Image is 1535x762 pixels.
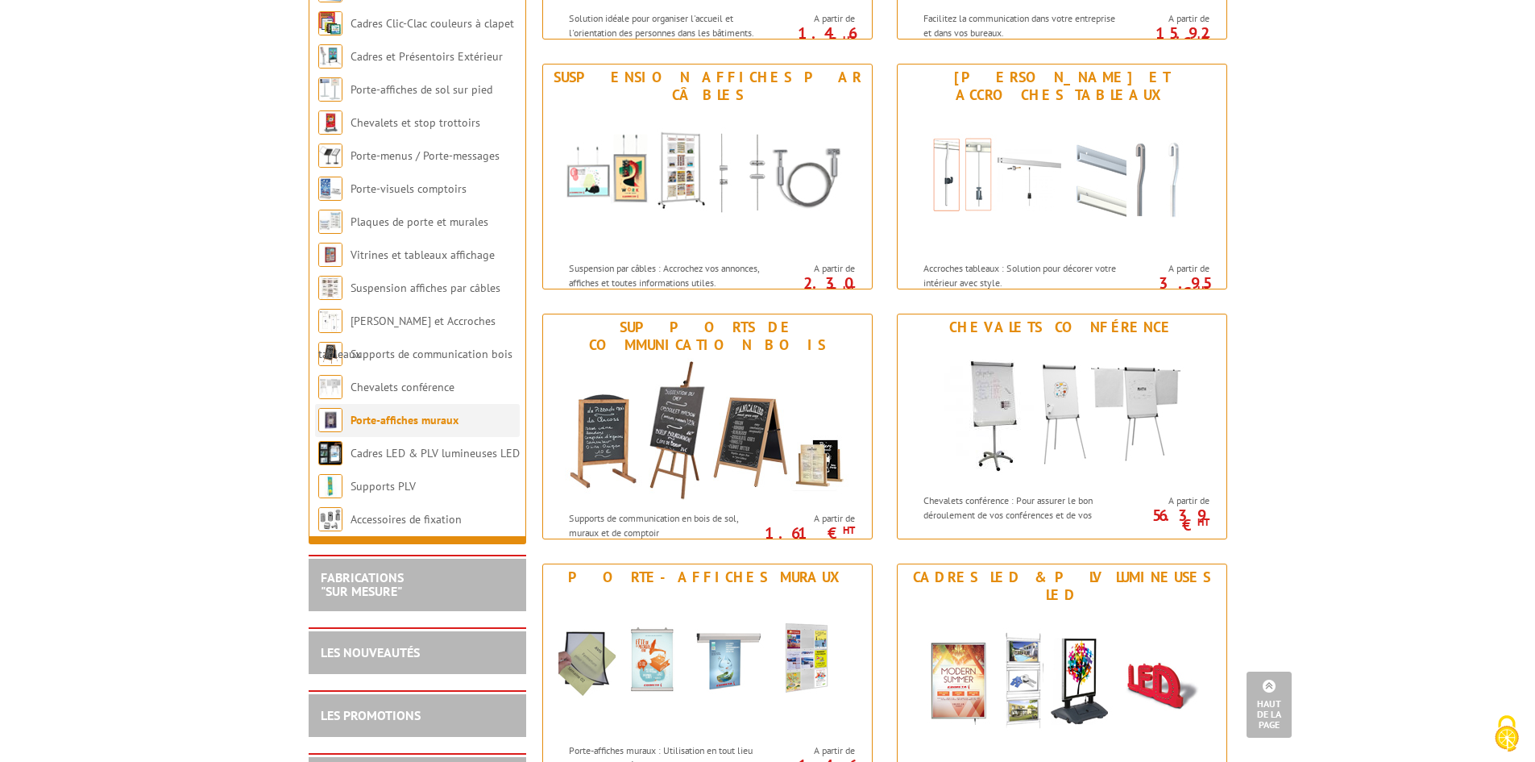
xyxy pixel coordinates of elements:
[923,493,1123,535] p: Chevalets conférence : Pour assurer le bon déroulement de vos conférences et de vos réunions.
[351,181,467,196] a: Porte-visuels comptoirs
[1127,12,1209,25] span: A partir de
[318,144,342,168] img: Porte-menus / Porte-messages
[843,33,855,47] sup: HT
[1487,714,1527,754] img: Cookies (modaal venster)
[913,108,1211,253] img: Cimaises et Accroches tableaux
[902,69,1222,104] div: [PERSON_NAME] et Accroches tableaux
[318,408,342,432] img: Porte-affiches muraux
[351,148,500,163] a: Porte-menus / Porte-messages
[1197,283,1209,297] sup: HT
[321,707,421,723] a: LES PROMOTIONS
[897,64,1227,289] a: [PERSON_NAME] et Accroches tableaux Cimaises et Accroches tableaux Accroches tableaux : Solution ...
[773,512,855,525] span: A partir de
[765,278,855,298] p: 2.30 €
[351,115,480,130] a: Chevalets et stop trottoirs
[318,44,342,69] img: Cadres et Présentoirs Extérieur
[1119,28,1209,48] p: 15.92 €
[843,523,855,537] sup: HT
[902,568,1222,604] div: Cadres LED & PLV lumineuses LED
[773,744,855,757] span: A partir de
[1197,515,1209,529] sup: HT
[351,479,416,493] a: Supports PLV
[351,82,492,97] a: Porte-affiches de sol sur pied
[547,69,868,104] div: Suspension affiches par câbles
[351,380,454,394] a: Chevalets conférence
[547,319,868,354] div: Supports de communication bois
[558,590,857,735] img: Porte-affiches muraux
[558,358,857,503] img: Supports de communication bois
[569,11,769,39] p: Solution idéale pour organiser l'accueil et l'orientation des personnes dans les bâtiments.
[351,214,488,229] a: Plaques de porte et murales
[897,314,1227,539] a: Chevalets conférence Chevalets conférence Chevalets conférence : Pour assurer le bon déroulement ...
[321,569,404,600] a: FABRICATIONS"Sur Mesure"
[351,347,512,361] a: Supports de communication bois
[318,77,342,102] img: Porte-affiches de sol sur pied
[1119,510,1209,530] p: 56.39 €
[773,262,855,275] span: A partir de
[1479,707,1535,762] button: Cookies (modaal venster)
[1127,494,1209,507] span: A partir de
[318,210,342,234] img: Plaques de porte et murales
[351,248,495,262] a: Vitrines et tableaux affichage
[913,340,1211,485] img: Chevalets conférence
[765,528,855,538] p: 1.61 €
[318,243,342,267] img: Vitrines et tableaux affichage
[913,608,1211,753] img: Cadres LED & PLV lumineuses LED
[351,413,458,427] a: Porte-affiches muraux
[1197,33,1209,47] sup: HT
[1119,278,1209,298] p: 3.95 €
[923,11,1123,39] p: Facilitez la communication dans votre entreprise et dans vos bureaux.
[318,441,342,465] img: Cadres LED & PLV lumineuses LED
[1247,672,1292,738] a: Haut de la page
[351,512,462,527] a: Accessoires de fixation
[569,511,769,539] p: Supports de communication en bois de sol, muraux et de comptoir
[318,177,342,201] img: Porte-visuels comptoirs
[318,276,342,300] img: Suspension affiches par câbles
[843,283,855,297] sup: HT
[318,507,342,531] img: Accessoires de fixation
[542,64,873,289] a: Suspension affiches par câbles Suspension affiches par câbles Suspension par câbles : Accrochez v...
[923,261,1123,289] p: Accroches tableaux : Solution pour décorer votre intérieur avec style.
[318,375,342,399] img: Chevalets conférence
[318,309,342,333] img: Cimaises et Accroches tableaux
[547,568,868,586] div: Porte-affiches muraux
[765,28,855,48] p: 1.46 €
[558,108,857,253] img: Suspension affiches par câbles
[318,314,496,361] a: [PERSON_NAME] et Accroches tableaux
[542,314,873,539] a: Supports de communication bois Supports de communication bois Supports de communication en bois d...
[773,12,855,25] span: A partir de
[321,644,420,660] a: LES NOUVEAUTÉS
[318,474,342,498] img: Supports PLV
[351,16,514,31] a: Cadres Clic-Clac couleurs à clapet
[351,446,520,460] a: Cadres LED & PLV lumineuses LED
[902,319,1222,336] div: Chevalets conférence
[318,110,342,135] img: Chevalets et stop trottoirs
[569,261,769,289] p: Suspension par câbles : Accrochez vos annonces, affiches et toutes informations utiles.
[1127,262,1209,275] span: A partir de
[318,11,342,35] img: Cadres Clic-Clac couleurs à clapet
[351,49,503,64] a: Cadres et Présentoirs Extérieur
[351,281,500,295] a: Suspension affiches par câbles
